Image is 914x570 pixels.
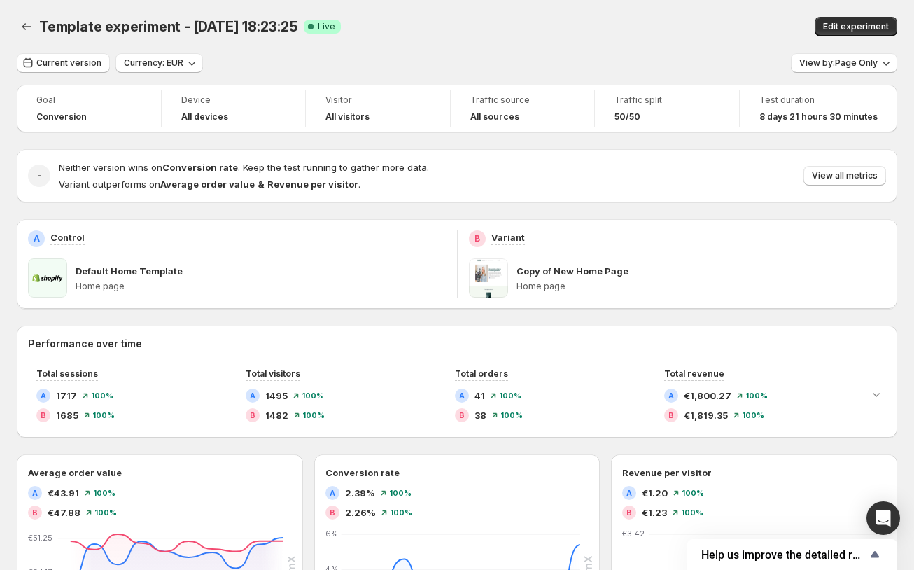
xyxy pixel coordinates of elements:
span: 100 % [499,391,521,400]
span: 100 % [94,508,117,517]
span: 1685 [56,408,78,422]
span: 100 % [302,391,324,400]
span: 8 days 21 hours 30 minutes [759,111,878,123]
span: 100 % [93,489,115,497]
h2: A [459,391,465,400]
span: Goal [36,95,141,106]
button: Currency: EUR [115,53,203,73]
span: Traffic source [470,95,575,106]
h3: Revenue per visitor [622,466,712,480]
span: 100 % [390,508,412,517]
p: Variant [491,230,525,244]
span: Current version [36,57,101,69]
span: 100 % [91,391,113,400]
span: 100 % [302,411,325,419]
h2: A [34,233,40,244]
p: Home page [76,281,446,292]
a: Traffic sourceAll sources [470,93,575,124]
h4: All devices [181,111,228,123]
h2: A [41,391,46,400]
span: 100 % [745,391,768,400]
h2: A [330,489,335,497]
h4: All visitors [325,111,370,123]
div: Open Intercom Messenger [866,501,900,535]
h2: B [459,411,465,419]
h2: B [330,508,335,517]
span: 100 % [681,508,703,517]
span: View by: Page Only [799,57,878,69]
h2: B [474,233,480,244]
h2: A [626,489,632,497]
p: Default Home Template [76,264,183,278]
span: 100 % [389,489,412,497]
span: €1,800.27 [684,389,731,403]
strong: Revenue per visitor [267,179,358,190]
button: Back [17,17,36,36]
h3: Average order value [28,466,122,480]
span: Neither version wins on . Keep the test running to gather more data. [59,162,429,173]
span: Live [318,21,335,32]
span: 1482 [265,408,288,422]
strong: & [258,179,265,190]
h3: Conversion rate [325,466,400,480]
span: 100 % [92,411,115,419]
p: Copy of New Home Page [516,264,628,278]
a: DeviceAll devices [181,93,286,124]
span: 2.39% [345,486,375,500]
span: Edit experiment [823,21,889,32]
span: 50/50 [614,111,640,123]
h2: B [626,508,632,517]
h2: A [32,489,38,497]
span: Total visitors [246,368,300,379]
span: Device [181,95,286,106]
a: GoalConversion [36,93,141,124]
span: Traffic split [614,95,719,106]
span: Conversion [36,111,87,123]
span: Template experiment - [DATE] 18:23:25 [39,18,298,35]
h4: All sources [470,111,519,123]
img: Default Home Template [28,258,67,298]
span: Total orders [455,368,508,379]
p: Control [50,230,85,244]
button: Expand chart [866,384,886,404]
span: 1717 [56,389,77,403]
span: 1495 [265,389,288,403]
span: €1,819.35 [684,408,728,422]
span: Test duration [759,95,878,106]
span: €1.23 [642,506,667,520]
span: €1.20 [642,486,668,500]
text: 6% [325,529,338,538]
button: View by:Page Only [791,53,897,73]
img: Copy of New Home Page [469,258,508,298]
p: Home page [516,281,887,292]
strong: Conversion rate [162,162,238,173]
span: Visitor [325,95,430,106]
span: 41 [474,389,485,403]
span: 100 % [682,489,704,497]
button: Edit experiment [815,17,897,36]
h2: B [41,411,46,419]
h2: - [37,169,42,183]
a: Traffic split50/50 [614,93,719,124]
text: €3.42 [622,529,645,538]
span: €43.91 [48,486,79,500]
h2: A [668,391,674,400]
button: Current version [17,53,110,73]
strong: Average order value [160,179,255,190]
a: VisitorAll visitors [325,93,430,124]
span: Total sessions [36,368,98,379]
span: View all metrics [812,170,878,181]
span: 100 % [742,411,764,419]
a: Test duration8 days 21 hours 30 minutes [759,93,878,124]
h2: B [668,411,674,419]
button: View all metrics [803,166,886,186]
text: €51.25 [28,533,52,543]
h2: B [32,508,38,517]
h2: Performance over time [28,337,886,351]
button: Show survey - Help us improve the detailed report for A/B campaigns [701,546,883,563]
h2: B [250,411,255,419]
span: Help us improve the detailed report for A/B campaigns [701,548,866,562]
span: 100 % [500,411,523,419]
span: Variant outperforms on . [59,179,360,190]
span: Currency: EUR [124,57,183,69]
